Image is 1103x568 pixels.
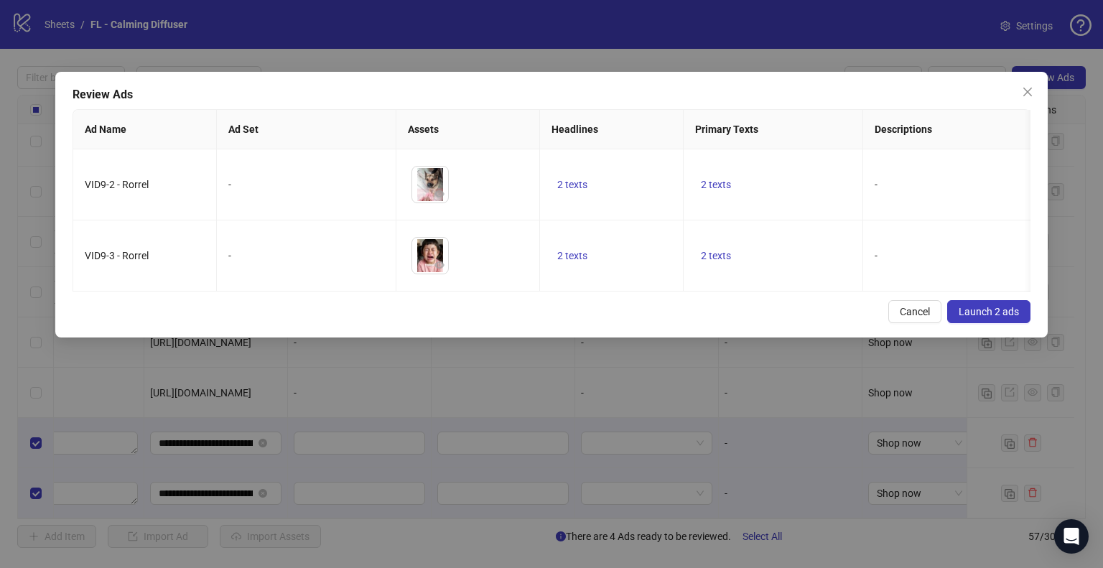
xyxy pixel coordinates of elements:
[85,250,149,261] span: VID9-3 - Rorrel
[217,110,396,149] th: Ad Set
[228,248,384,264] div: -
[551,176,593,193] button: 2 texts
[228,177,384,192] div: -
[557,250,587,261] span: 2 texts
[85,179,149,190] span: VID9-2 - Rorrel
[875,179,878,190] span: -
[1022,86,1033,98] span: close
[412,238,448,274] img: Asset 1
[396,110,540,149] th: Assets
[73,110,217,149] th: Ad Name
[1054,519,1089,554] div: Open Intercom Messenger
[695,176,737,193] button: 2 texts
[900,306,930,317] span: Cancel
[701,250,731,261] span: 2 texts
[73,86,1030,103] div: Review Ads
[875,250,878,261] span: -
[431,185,448,202] button: Preview
[540,110,684,149] th: Headlines
[1016,80,1039,103] button: Close
[412,167,448,202] img: Asset 1
[888,300,941,323] button: Cancel
[863,110,1043,149] th: Descriptions
[434,260,445,270] span: eye
[695,247,737,264] button: 2 texts
[434,189,445,199] span: eye
[551,247,593,264] button: 2 texts
[701,179,731,190] span: 2 texts
[959,306,1019,317] span: Launch 2 ads
[947,300,1030,323] button: Launch 2 ads
[557,179,587,190] span: 2 texts
[431,256,448,274] button: Preview
[684,110,863,149] th: Primary Texts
